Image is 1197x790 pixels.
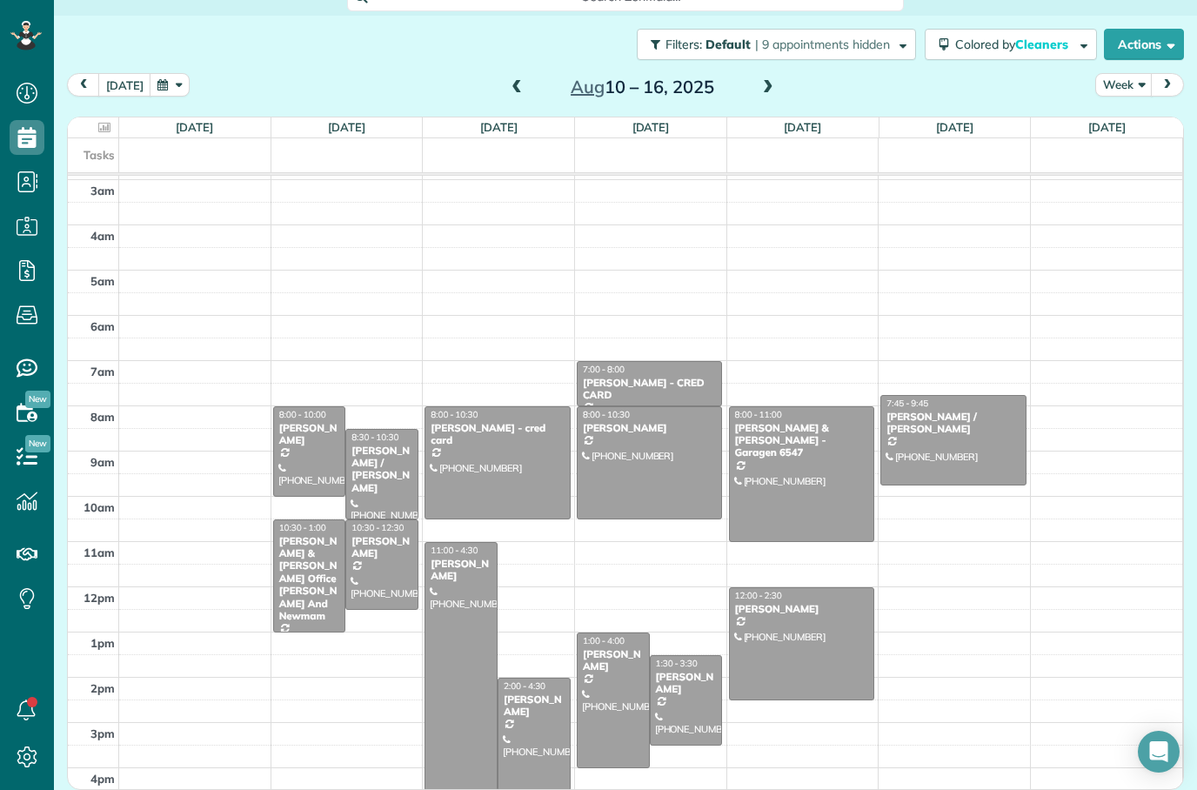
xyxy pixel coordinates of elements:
[955,37,1074,52] span: Colored by
[504,680,545,692] span: 2:00 - 4:30
[431,545,478,556] span: 11:00 - 4:30
[351,522,404,533] span: 10:30 - 12:30
[67,73,100,97] button: prev
[1088,120,1126,134] a: [DATE]
[533,77,751,97] h2: 10 – 16, 2025
[480,120,518,134] a: [DATE]
[351,445,413,495] div: [PERSON_NAME] / [PERSON_NAME]
[628,29,916,60] a: Filters: Default | 9 appointments hidden
[755,37,890,52] span: | 9 appointments hidden
[328,120,365,134] a: [DATE]
[90,772,115,786] span: 4pm
[84,500,115,514] span: 10am
[705,37,752,52] span: Default
[25,435,50,452] span: New
[1104,29,1184,60] button: Actions
[430,558,492,583] div: [PERSON_NAME]
[430,422,565,447] div: [PERSON_NAME] - cred card
[351,432,398,443] span: 8:30 - 10:30
[90,726,115,740] span: 3pm
[98,73,151,97] button: [DATE]
[279,409,326,420] span: 8:00 - 10:00
[90,636,115,650] span: 1pm
[84,591,115,605] span: 12pm
[84,148,115,162] span: Tasks
[90,274,115,288] span: 5am
[431,409,478,420] span: 8:00 - 10:30
[90,365,115,378] span: 7am
[582,648,645,673] div: [PERSON_NAME]
[632,120,670,134] a: [DATE]
[1138,731,1180,773] div: Open Intercom Messenger
[278,422,341,447] div: [PERSON_NAME]
[583,635,625,646] span: 1:00 - 4:00
[734,422,869,459] div: [PERSON_NAME] & [PERSON_NAME] - Garagen 6547
[176,120,213,134] a: [DATE]
[582,377,717,402] div: [PERSON_NAME] - CRED CARD
[784,120,821,134] a: [DATE]
[90,410,115,424] span: 8am
[583,364,625,375] span: 7:00 - 8:00
[279,522,326,533] span: 10:30 - 1:00
[503,693,565,719] div: [PERSON_NAME]
[583,409,630,420] span: 8:00 - 10:30
[1151,73,1184,97] button: next
[90,229,115,243] span: 4am
[90,319,115,333] span: 6am
[1015,37,1071,52] span: Cleaners
[84,546,115,559] span: 11am
[925,29,1097,60] button: Colored byCleaners
[886,398,928,409] span: 7:45 - 9:45
[936,120,973,134] a: [DATE]
[351,535,413,560] div: [PERSON_NAME]
[90,455,115,469] span: 9am
[25,391,50,408] span: New
[1095,73,1153,97] button: Week
[656,658,698,669] span: 1:30 - 3:30
[655,671,718,696] div: [PERSON_NAME]
[735,590,782,601] span: 12:00 - 2:30
[90,184,115,197] span: 3am
[734,603,869,615] div: [PERSON_NAME]
[571,76,605,97] span: Aug
[735,409,782,420] span: 8:00 - 11:00
[637,29,916,60] button: Filters: Default | 9 appointments hidden
[278,535,341,623] div: [PERSON_NAME] & [PERSON_NAME] Office [PERSON_NAME] And Newmam
[582,422,717,434] div: [PERSON_NAME]
[886,411,1020,436] div: [PERSON_NAME] / [PERSON_NAME]
[665,37,702,52] span: Filters:
[90,681,115,695] span: 2pm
